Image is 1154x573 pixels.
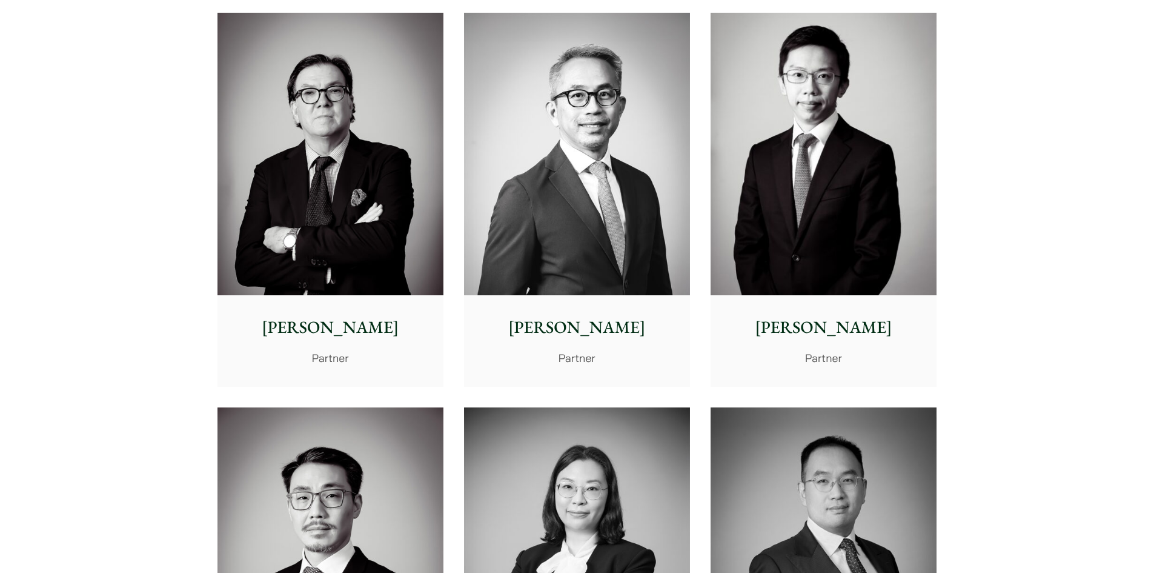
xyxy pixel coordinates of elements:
p: Partner [227,350,434,366]
a: [PERSON_NAME] Partner [217,13,443,387]
p: Partner [720,350,927,366]
p: [PERSON_NAME] [720,315,927,340]
p: [PERSON_NAME] [474,315,680,340]
img: Henry Ma photo [711,13,937,296]
a: Henry Ma photo [PERSON_NAME] Partner [711,13,937,387]
p: Partner [474,350,680,366]
a: [PERSON_NAME] Partner [464,13,690,387]
p: [PERSON_NAME] [227,315,434,340]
